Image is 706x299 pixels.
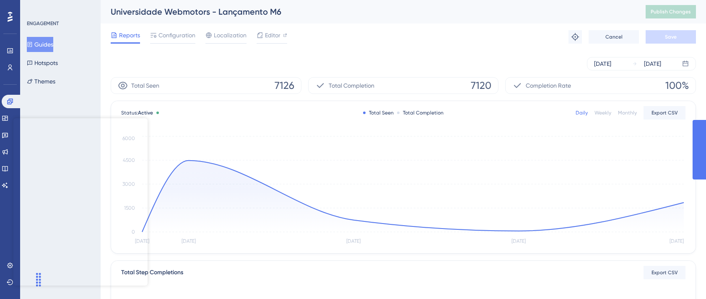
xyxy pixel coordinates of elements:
[27,74,55,89] button: Themes
[594,59,611,69] div: [DATE]
[646,30,696,44] button: Save
[121,268,183,278] div: Total Step Completions
[665,79,689,92] span: 100%
[131,81,159,91] span: Total Seen
[275,79,294,92] span: 7126
[346,238,361,244] tspan: [DATE]
[646,5,696,18] button: Publish Changes
[651,269,678,276] span: Export CSV
[511,238,526,244] tspan: [DATE]
[182,238,196,244] tspan: [DATE]
[644,266,685,279] button: Export CSV
[27,55,58,70] button: Hotspots
[618,109,637,116] div: Monthly
[397,109,444,116] div: Total Completion
[671,266,696,291] iframe: UserGuiding AI Assistant Launcher
[665,34,677,40] span: Save
[27,20,59,27] div: ENGAGEMENT
[111,6,625,18] div: Universidade Webmotors - Lançamento M6
[644,59,661,69] div: [DATE]
[651,109,678,116] span: Export CSV
[589,30,639,44] button: Cancel
[158,30,195,40] span: Configuration
[594,109,611,116] div: Weekly
[121,109,153,116] span: Status:
[471,79,491,92] span: 7120
[363,109,394,116] div: Total Seen
[329,81,374,91] span: Total Completion
[670,238,684,244] tspan: [DATE]
[651,8,691,15] span: Publish Changes
[526,81,571,91] span: Completion Rate
[138,110,153,116] span: Active
[214,30,247,40] span: Localization
[576,109,588,116] div: Daily
[605,34,623,40] span: Cancel
[265,30,280,40] span: Editor
[27,37,53,52] button: Guides
[644,106,685,120] button: Export CSV
[119,30,140,40] span: Reports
